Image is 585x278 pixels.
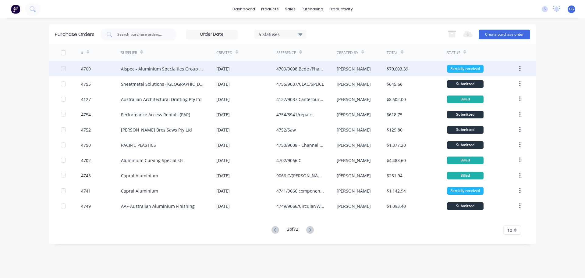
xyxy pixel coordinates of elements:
div: $1,377.20 [387,142,406,148]
div: Created [216,50,232,56]
div: 5 Statuses [259,31,302,37]
div: 4754 [81,111,91,118]
div: [PERSON_NAME] [337,127,371,133]
div: 4741 [81,188,91,194]
div: [PERSON_NAME] Bros.Saws Pty Ltd [121,127,192,133]
span: CG [569,6,574,12]
div: 4749/9066/Circular/WCC [276,203,324,209]
div: Billed [447,96,484,103]
div: Sheetmetal Solutions ([GEOGRAPHIC_DATA]) Pty Ltd [121,81,204,87]
img: Factory [11,5,20,14]
div: [DATE] [216,96,230,103]
div: 4741/9066 components + Extrusions [276,188,324,194]
div: Billed [447,157,484,164]
div: # [81,50,83,56]
div: [PERSON_NAME] [337,81,371,87]
div: $129.80 [387,127,402,133]
div: Submitted [447,80,484,88]
div: [DATE] [216,66,230,72]
div: $618.75 [387,111,402,118]
div: 4755/9037/CLAC/SPLICE [276,81,324,87]
div: 4702 [81,157,91,164]
div: Alspec - Aluminium Specialties Group Pty Ltd [121,66,204,72]
div: [PERSON_NAME] [337,111,371,118]
div: $4,483.60 [387,157,406,164]
div: 4754/8941/repairs [276,111,314,118]
button: Create purchase order [479,30,530,39]
div: 4750/9008 - Channel Rubber [276,142,324,148]
div: [PERSON_NAME] [337,66,371,72]
div: Total [387,50,398,56]
div: [DATE] [216,81,230,87]
div: Performance Access Rentals (PAR) [121,111,190,118]
div: [DATE] [216,203,230,209]
input: Search purchase orders... [117,31,167,38]
div: Created By [337,50,358,56]
div: [PERSON_NAME] [337,96,371,103]
div: Submitted [447,126,484,134]
div: $1,093.40 [387,203,406,209]
div: Status [447,50,460,56]
div: [DATE] [216,172,230,179]
div: [PERSON_NAME] [337,203,371,209]
div: 4709 [81,66,91,72]
div: [DATE] [216,157,230,164]
div: purchasing [299,5,326,14]
div: 4752/Saw [276,127,296,133]
div: Capral Aluminium [121,172,158,179]
div: [DATE] [216,188,230,194]
div: 4746 [81,172,91,179]
div: 4709/9008 Bede /Phase 2 [276,66,324,72]
div: $70,603.39 [387,66,408,72]
a: dashboard [229,5,258,14]
div: $1,142.94 [387,188,406,194]
div: [DATE] [216,127,230,133]
div: Partially received [447,65,484,73]
div: $251.94 [387,172,402,179]
div: 4127 [81,96,91,103]
div: 4127/9037 Canterbury Leisure [276,96,324,103]
div: 4702/9066 C [276,157,301,164]
div: 2 of 72 [287,226,298,235]
div: Reference [276,50,296,56]
div: 9066.C/[PERSON_NAME] glazing component [276,172,324,179]
div: Supplier [121,50,137,56]
div: Australian Architectural Drafting Pty ltd [121,96,202,103]
div: 4752 [81,127,91,133]
div: Purchase Orders [55,31,94,38]
div: 4755 [81,81,91,87]
div: $8,602.00 [387,96,406,103]
div: [PERSON_NAME] [337,172,371,179]
div: AAF-Australian Aluminium Finishing [121,203,195,209]
div: [PERSON_NAME] [337,142,371,148]
div: Partially received [447,187,484,195]
div: 4749 [81,203,91,209]
div: [PERSON_NAME] [337,157,371,164]
div: sales [282,5,299,14]
div: [DATE] [216,111,230,118]
div: Submitted [447,202,484,210]
div: [DATE] [216,142,230,148]
div: 4750 [81,142,91,148]
div: products [258,5,282,14]
div: Submitted [447,111,484,118]
div: Aluminium Curving Specialists [121,157,183,164]
span: 10 [507,227,512,233]
div: Capral Aluminium [121,188,158,194]
div: PACIFIC PLASTICS [121,142,156,148]
div: $645.66 [387,81,402,87]
input: Order Date [186,30,237,39]
div: [PERSON_NAME] [337,188,371,194]
div: Submitted [447,141,484,149]
div: productivity [326,5,356,14]
div: Billed [447,172,484,179]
